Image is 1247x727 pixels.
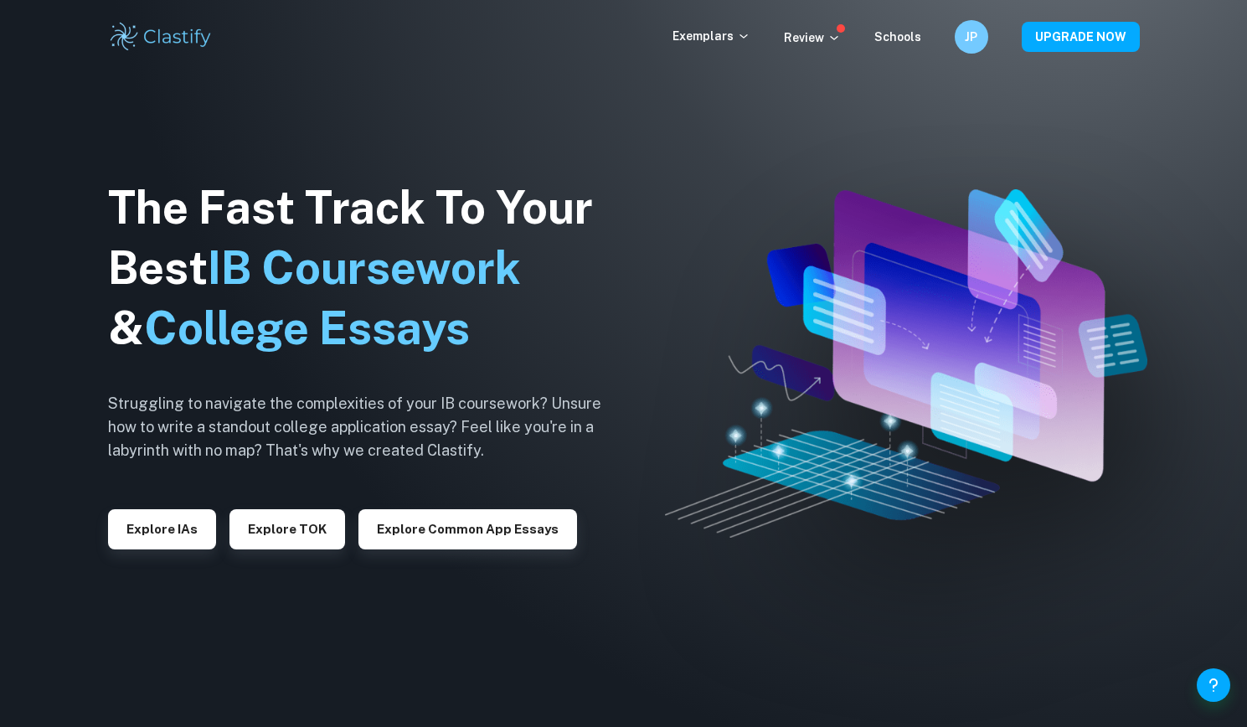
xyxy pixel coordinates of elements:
p: Exemplars [672,27,750,45]
h6: Struggling to navigate the complexities of your IB coursework? Unsure how to write a standout col... [108,392,627,462]
button: Explore Common App essays [358,509,577,549]
h1: The Fast Track To Your Best & [108,178,627,358]
a: Explore IAs [108,520,216,536]
a: Schools [874,30,921,44]
button: Explore IAs [108,509,216,549]
button: UPGRADE NOW [1022,22,1140,52]
span: College Essays [144,302,470,354]
a: Explore TOK [229,520,345,536]
span: IB Coursework [208,241,521,294]
button: Help and Feedback [1197,668,1230,702]
a: Explore Common App essays [358,520,577,536]
p: Review [784,28,841,47]
h6: JP [961,28,981,46]
button: JP [955,20,988,54]
img: Clastify hero [665,189,1147,539]
img: Clastify logo [108,20,214,54]
button: Explore TOK [229,509,345,549]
